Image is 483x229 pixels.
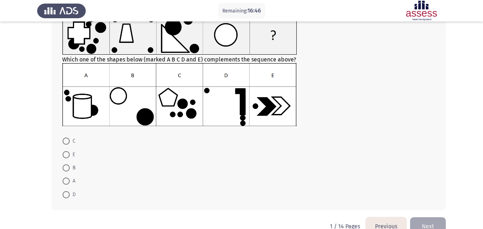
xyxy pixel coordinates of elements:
p: Remaining: [222,6,261,15]
span: B [70,164,75,172]
span: 16:46 [247,7,261,14]
img: Assessment logo of ASSESS Focus 4 Module Assessment (EN/AR) (Advanced - IB) [397,1,446,21]
img: UkFYYV8wODRfQi5wbmcxNjkxMzI0MjIwMzM5.png [62,63,297,126]
span: D [70,190,76,199]
div: Which one of the shapes below (marked A B C D and E) complements the sequence above? [62,15,435,128]
span: C [70,137,75,145]
span: A [70,177,75,185]
img: Assess Talent Management logo [37,1,86,21]
span: E [70,150,75,159]
img: UkFYYV8wODRfQSAucG5nMTY5MTMyNDIwODY1NA==.png [62,15,297,55]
